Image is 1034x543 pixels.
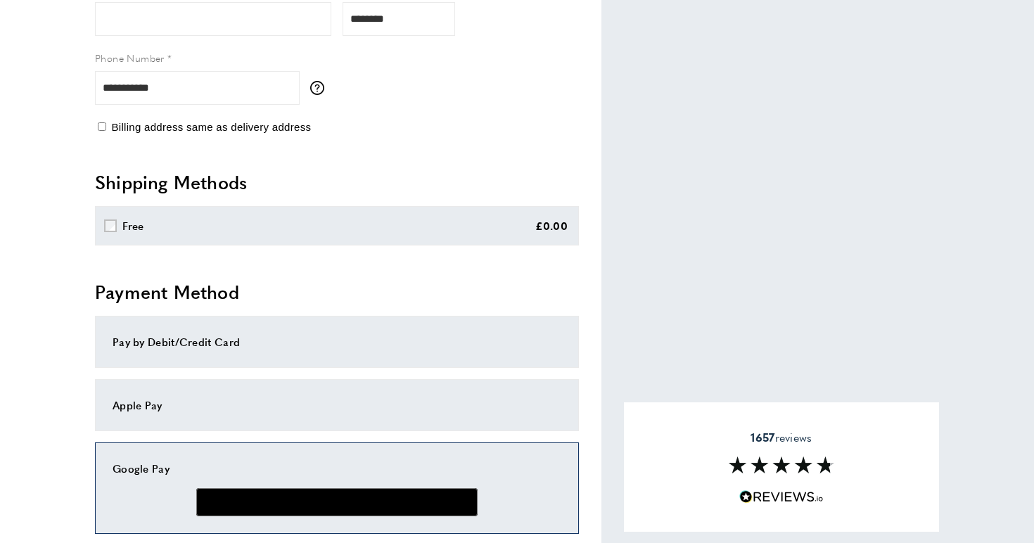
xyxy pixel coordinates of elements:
img: Reviews section [729,456,834,473]
button: More information [310,81,331,95]
div: Pay by Debit/Credit Card [113,333,561,350]
img: Reviews.io 5 stars [739,490,824,504]
div: Apple Pay [113,397,561,414]
div: Google Pay [113,460,561,477]
div: Free [122,217,144,234]
h2: Shipping Methods [95,170,579,195]
span: Phone Number [95,51,165,65]
input: Billing address same as delivery address [98,122,106,131]
span: Billing address same as delivery address [111,121,311,133]
div: £0.00 [535,217,568,234]
h2: Payment Method [95,279,579,305]
button: Buy with GPay [196,488,478,516]
span: reviews [751,430,812,445]
strong: 1657 [751,429,774,445]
